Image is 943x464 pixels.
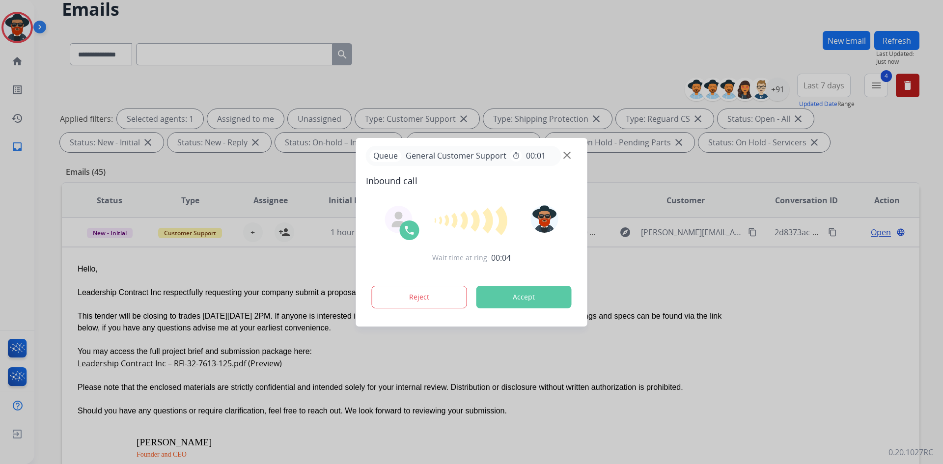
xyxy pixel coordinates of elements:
span: 00:04 [491,252,511,264]
img: close-button [563,151,571,159]
button: Reject [372,286,467,308]
img: avatar [530,205,558,233]
span: Wait time at ring: [432,253,489,263]
img: agent-avatar [391,212,407,227]
mat-icon: timer [512,152,520,160]
span: Inbound call [366,174,578,188]
button: Accept [476,286,572,308]
span: 00:01 [526,150,546,162]
p: Queue [370,150,402,162]
span: General Customer Support [402,150,510,162]
img: call-icon [404,224,416,236]
p: 0.20.1027RC [888,446,933,458]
